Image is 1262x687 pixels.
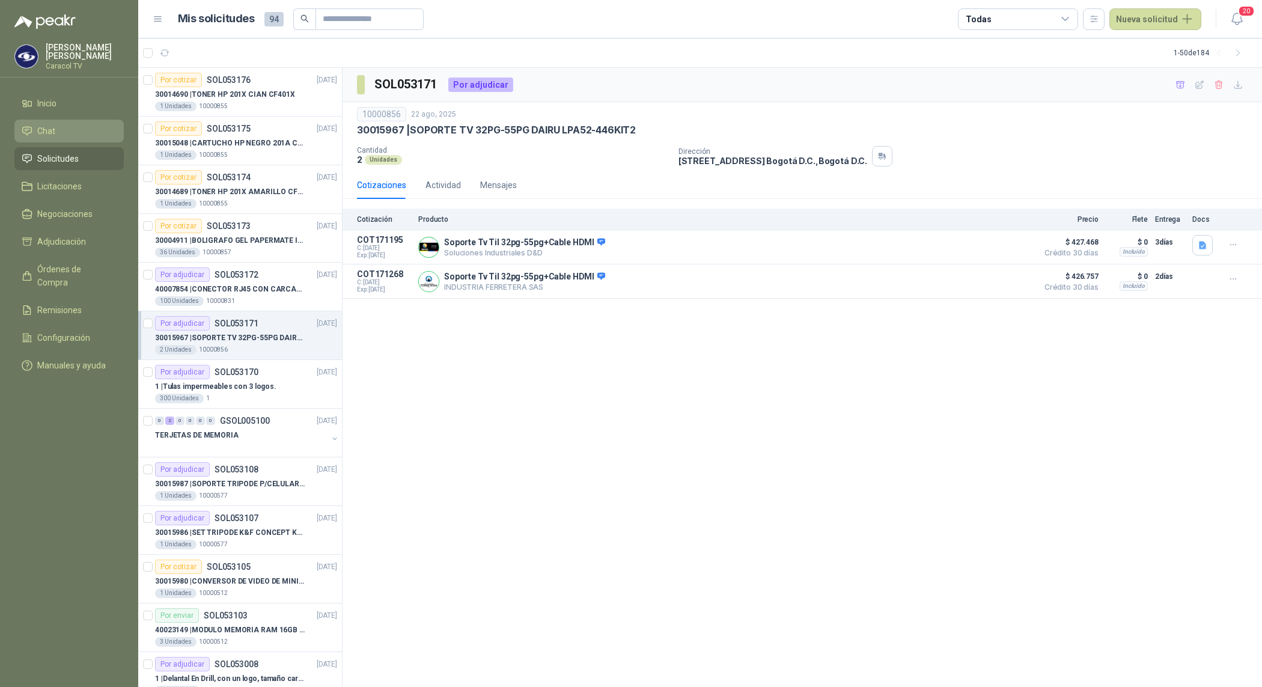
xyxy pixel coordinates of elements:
a: Solicitudes [14,147,124,170]
span: Remisiones [37,304,82,317]
div: 1 Unidades [155,588,197,598]
p: SOL053173 [207,222,251,230]
a: Por adjudicarSOL053108[DATE] 30015987 |SOPORTE TRIPODE P/CELULAR GENERICO1 Unidades10000577 [138,457,342,506]
a: Por adjudicarSOL053107[DATE] 30015986 |SET TRIPODE K&F CONCEPT KT3911 Unidades10000577 [138,506,342,555]
div: 1 Unidades [155,540,197,549]
div: 2 Unidades [155,345,197,355]
p: 10000856 [199,345,228,355]
img: Logo peakr [14,14,76,29]
div: Mensajes [480,179,517,192]
a: Por enviarSOL053103[DATE] 40023149 |MODULO MEMORIA RAM 16GB DDR4 2666 MHZ - PORTATIL3 Unidades100... [138,603,342,652]
p: Cantidad [357,146,669,154]
div: Cotizaciones [357,179,406,192]
p: [DATE] [317,659,337,670]
p: [DATE] [317,513,337,524]
p: 10000577 [199,491,228,501]
a: Configuración [14,326,124,349]
div: Por cotizar [155,121,202,136]
a: Licitaciones [14,175,124,198]
div: 36 Unidades [155,248,200,257]
p: SOL053107 [215,514,258,522]
p: Soporte Tv Til 32pg-55pg+Cable HDMI [444,237,605,248]
div: Todas [966,13,991,26]
p: [DATE] [317,123,337,135]
div: 1 Unidades [155,491,197,501]
p: [DATE] [317,610,337,621]
a: Remisiones [14,299,124,322]
p: SOL053170 [215,368,258,376]
p: Docs [1192,215,1216,224]
span: Configuración [37,331,90,344]
div: Por adjudicar [155,365,210,379]
p: GSOL005100 [220,417,270,425]
p: SOL053176 [207,76,251,84]
p: Cotización [357,215,411,224]
span: $ 426.757 [1038,269,1099,284]
p: 10000855 [199,102,228,111]
p: SOL053103 [204,611,248,620]
span: Inicio [37,97,56,110]
button: 20 [1226,8,1248,30]
div: 0 [196,417,205,425]
span: Chat [37,124,55,138]
div: Por adjudicar [155,267,210,282]
span: Solicitudes [37,152,79,165]
p: 1 [206,394,210,403]
p: 2 [357,154,362,165]
span: C: [DATE] [357,245,411,252]
a: Por adjudicarSOL053172[DATE] 40007854 |CONECTOR RJ45 CON CARCASA CAT 5E100 Unidades10000831 [138,263,342,311]
p: SOL053174 [207,173,251,182]
span: Órdenes de Compra [37,263,112,289]
span: Negociaciones [37,207,93,221]
p: [DATE] [317,561,337,573]
span: Crédito 30 días [1038,284,1099,291]
p: SOL053171 [215,319,258,328]
div: 1 Unidades [155,199,197,209]
p: Flete [1106,215,1148,224]
p: 10000857 [203,248,231,257]
p: 22 ago, 2025 [411,109,456,120]
div: Por cotizar [155,73,202,87]
div: 100 Unidades [155,296,204,306]
div: Por cotizar [155,560,202,574]
div: Por adjudicar [155,511,210,525]
div: 300 Unidades [155,394,204,403]
p: Producto [418,215,1031,224]
div: 3 Unidades [155,637,197,647]
p: 40023149 | MODULO MEMORIA RAM 16GB DDR4 2666 MHZ - PORTATIL [155,624,305,636]
p: 10000512 [199,588,228,598]
span: search [300,14,309,23]
span: Exp: [DATE] [357,252,411,259]
div: 0 [155,417,164,425]
div: 1 Unidades [155,150,197,160]
span: C: [DATE] [357,279,411,286]
p: 30004911 | BOLIGRAFO GEL PAPERMATE INKJOY NEGRO [155,235,305,246]
span: Licitaciones [37,180,82,193]
a: Por cotizarSOL053105[DATE] 30015980 |CONVERSOR DE VIDEO DE MINI DP A DP1 Unidades10000512 [138,555,342,603]
div: Por enviar [155,608,199,623]
div: 2 [165,417,174,425]
a: Por cotizarSOL053175[DATE] 30015048 |CARTUCHO HP NEGRO 201A CF400X1 Unidades10000855 [138,117,342,165]
div: Por adjudicar [155,316,210,331]
div: Incluido [1120,281,1148,291]
span: Adjudicación [37,235,86,248]
a: Por cotizarSOL053173[DATE] 30004911 |BOLIGRAFO GEL PAPERMATE INKJOY NEGRO36 Unidades10000857 [138,214,342,263]
p: Dirección [678,147,867,156]
span: Exp: [DATE] [357,286,411,293]
p: COT171268 [357,269,411,279]
span: 20 [1238,5,1255,17]
img: Company Logo [419,237,439,257]
a: Chat [14,120,124,142]
p: 10000512 [199,637,228,647]
p: 30015967 | SOPORTE TV 32PG-55PG DAIRU LPA52-446KIT2 [357,124,636,136]
a: Por cotizarSOL053176[DATE] 30014690 |TONER HP 201X CIAN CF401X1 Unidades10000855 [138,68,342,117]
a: Por adjudicarSOL053170[DATE] 1 |Tulas impermeables con 3 logos.300 Unidades1 [138,360,342,409]
div: 0 [206,417,215,425]
p: 30015967 | SOPORTE TV 32PG-55PG DAIRU LPA52-446KIT2 [155,332,305,344]
a: Manuales y ayuda [14,354,124,377]
p: 2 días [1155,269,1185,284]
div: Incluido [1120,247,1148,257]
p: 30015987 | SOPORTE TRIPODE P/CELULAR GENERICO [155,478,305,490]
div: Unidades [365,155,402,165]
div: 0 [175,417,184,425]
